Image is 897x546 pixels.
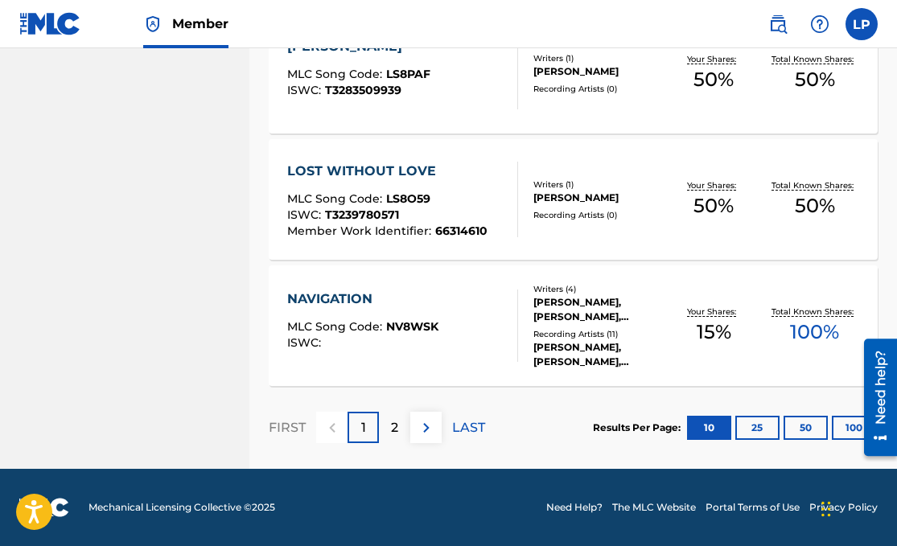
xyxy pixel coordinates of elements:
span: LS8O59 [386,191,430,206]
span: LS8PAF [386,67,430,81]
p: Your Shares: [687,306,740,318]
iframe: Resource Center [852,333,897,462]
button: 25 [735,416,780,440]
iframe: Chat Widget [817,469,897,546]
p: Total Known Shares: [772,179,858,191]
span: NV8WSK [386,319,438,334]
span: 50 % [795,191,835,220]
div: NAVIGATION [287,289,438,309]
span: MLC Song Code : [287,319,386,334]
button: 10 [687,416,731,440]
p: Total Known Shares: [772,53,858,65]
div: Writers ( 1 ) [533,179,663,191]
span: ISWC : [287,335,325,350]
span: 50 % [795,65,835,94]
div: [PERSON_NAME], [PERSON_NAME], [PERSON_NAME]|[PERSON_NAME], [PERSON_NAME], [PERSON_NAME] [533,340,663,369]
a: NAVIGATIONMLC Song Code:NV8WSKISWC:Writers (4)[PERSON_NAME], [PERSON_NAME], [PERSON_NAME] [PERSON... [269,265,878,386]
div: LOST WITHOUT LOVE [287,162,488,181]
span: Member [172,14,228,33]
a: Need Help? [546,500,603,515]
a: Privacy Policy [809,500,878,515]
p: Results Per Page: [593,421,685,435]
span: 15 % [697,318,731,347]
p: Your Shares: [687,53,740,65]
img: help [810,14,829,34]
span: MLC Song Code : [287,67,386,81]
div: Recording Artists ( 0 ) [533,83,663,95]
div: [PERSON_NAME] [533,64,663,79]
p: 2 [391,418,398,437]
span: ISWC : [287,207,325,222]
img: MLC Logo [19,12,81,35]
div: User Menu [846,8,878,40]
div: Writers ( 1 ) [533,52,663,64]
div: Drag [821,485,831,533]
p: Your Shares: [687,179,740,191]
button: 50 [784,416,828,440]
span: 50 % [693,65,734,94]
span: ISWC : [287,83,325,97]
a: The MLC Website [612,500,696,515]
span: 66314610 [435,224,488,238]
span: Member Work Identifier : [287,224,435,238]
div: Writers ( 4 ) [533,283,663,295]
div: Recording Artists ( 0 ) [533,209,663,221]
span: T3283509939 [325,83,401,97]
img: search [768,14,788,34]
img: right [417,418,436,437]
div: Recording Artists ( 11 ) [533,328,663,340]
span: T3239780571 [325,207,399,222]
button: 100 [832,416,876,440]
div: Help [804,8,836,40]
img: logo [19,498,69,517]
a: [PERSON_NAME]MLC Song Code:LS8PAFISWC:T3283509939Writers (1)[PERSON_NAME]Recording Artists (0)You... [269,13,878,133]
span: MLC Song Code : [287,191,386,206]
span: 50 % [693,191,734,220]
p: LAST [452,418,485,437]
a: Portal Terms of Use [706,500,800,515]
a: LOST WITHOUT LOVEMLC Song Code:LS8O59ISWC:T3239780571Member Work Identifier:66314610Writers (1)[P... [269,139,878,260]
div: [PERSON_NAME] [533,191,663,205]
p: Total Known Shares: [772,306,858,318]
p: FIRST [269,418,306,437]
p: 1 [361,418,366,437]
img: Top Rightsholder [143,14,163,34]
span: Mechanical Licensing Collective © 2025 [88,500,275,515]
a: Public Search [762,8,794,40]
span: 100 % [790,318,839,347]
div: [PERSON_NAME], [PERSON_NAME], [PERSON_NAME] [PERSON_NAME]' [PERSON_NAME] JR. [533,295,663,324]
